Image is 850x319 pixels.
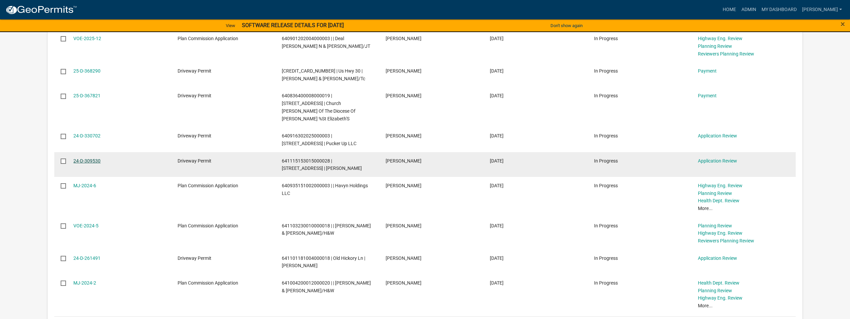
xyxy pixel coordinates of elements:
[282,158,362,171] span: 641115153015000028 | 1811 Forest Ln | Trotto Brenda
[223,20,238,31] a: View
[720,3,739,16] a: Home
[178,158,211,164] span: Driveway Permit
[178,183,238,188] span: Plan Commission Application
[178,280,238,286] span: Plan Commission Application
[490,255,504,261] span: 05/20/2024
[698,93,717,98] a: Payment
[73,93,101,98] a: 25-D-367821
[698,68,717,74] a: Payment
[73,255,101,261] a: 24-D-261491
[698,280,739,286] a: Health Dept. Review
[73,36,101,41] a: VOE-2025-12
[594,93,618,98] span: In Progress
[548,20,585,31] button: Don't show again
[282,183,368,196] span: 640935151002000003 | | Havyn Holdings LLC
[594,280,618,286] span: In Progress
[178,255,211,261] span: Driveway Permit
[490,36,504,41] span: 02/07/2025
[386,158,421,164] span: Tami Evans
[698,288,732,293] a: Planning Review
[386,183,421,188] span: Kristy Marasco
[178,93,211,98] span: Driveway Permit
[282,36,370,49] span: 640901202004000003 | | Deal Brenda N & Plasky Christopher M/JT
[73,183,96,188] a: MJ-2024-6
[386,280,421,286] span: Kristy Marasco
[490,183,504,188] span: 06/07/2024
[178,68,211,74] span: Driveway Permit
[594,158,618,164] span: In Progress
[841,19,845,29] span: ×
[282,68,365,81] span: 640822300002000019 | Us Hwy 30 | Keene Linda & Horan Kathy S/Tc
[282,133,356,146] span: 640916302025000003 | 283 Apple Grove Ln | Pucker Up LLC
[242,22,344,28] strong: SOFTWARE RELEASE DETAILS FOR [DATE]
[698,158,737,164] a: Application Review
[282,93,355,121] span: 640836400008000019 | 509 W Division Rd | Church Bishop Of The Diocese Of Gary %St Elizabeth'S
[698,133,737,138] a: Application Review
[178,36,238,41] span: Plan Commission Application
[698,51,754,57] a: Reviewers Planning Review
[178,223,238,228] span: Plan Commission Application
[282,223,371,236] span: 641103230010000018 | | Riordan Robert & Lela/H&W
[594,183,618,188] span: In Progress
[73,223,99,228] a: VOE-2024-5
[386,255,421,261] span: Kyle Sausser
[698,198,739,203] a: Health Dept. Review
[178,133,211,138] span: Driveway Permit
[759,3,799,16] a: My Dashboard
[73,280,96,286] a: MJ-2024-2
[73,133,101,138] a: 24-D-330702
[282,255,365,269] span: 641101181004000018 | Old Hickory Ln | Sausser Kyle
[594,255,618,261] span: In Progress
[698,36,742,41] a: Highway Eng. Review
[490,280,504,286] span: 04/02/2024
[490,158,504,164] span: 09/10/2024
[698,303,713,308] a: More...
[594,133,618,138] span: In Progress
[594,36,618,41] span: In Progress
[698,255,737,261] a: Application Review
[594,223,618,228] span: In Progress
[739,3,759,16] a: Admin
[698,238,754,243] a: Reviewers Planning Review
[698,43,732,49] a: Planning Review
[490,93,504,98] span: 01/23/2025
[698,223,732,228] a: Planning Review
[698,295,742,301] a: Highway Eng. Review
[490,68,504,74] span: 01/24/2025
[841,20,845,28] button: Close
[282,280,371,293] span: 641004200012000020 | | Polite Joseph L & Sharon L/H&W
[73,68,101,74] a: 25-D-368290
[490,223,504,228] span: 05/28/2024
[698,191,732,196] a: Planning Review
[386,93,421,98] span: Matthew T. Phillips
[386,36,421,41] span: Kristy Marasco
[386,223,421,228] span: Kristy Marasco
[73,158,101,164] a: 24-D-309530
[698,183,742,188] a: Highway Eng. Review
[698,230,742,236] a: Highway Eng. Review
[799,3,845,16] a: [PERSON_NAME]
[594,68,618,74] span: In Progress
[490,133,504,138] span: 11/01/2024
[698,206,713,211] a: More...
[386,68,421,74] span: Matthew T. Phillips
[386,133,421,138] span: Laura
